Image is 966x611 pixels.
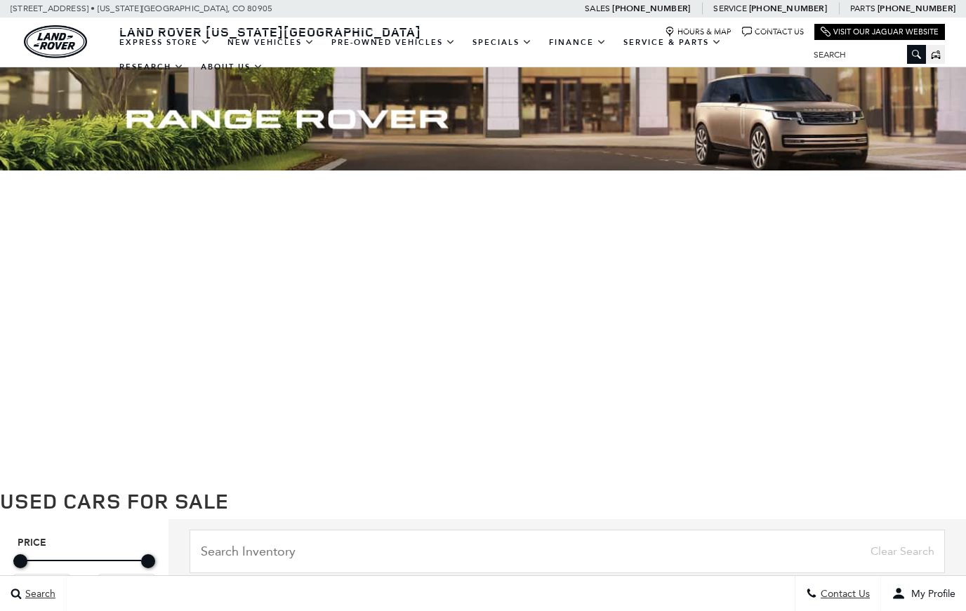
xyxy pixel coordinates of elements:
[464,30,541,55] a: Specials
[13,574,70,592] input: Minimum
[541,30,615,55] a: Finance
[665,27,732,37] a: Hours & Map
[749,3,827,14] a: [PHONE_NUMBER]
[850,4,875,13] span: Parts
[881,576,966,611] button: user-profile-menu
[24,25,87,58] a: land-rover
[111,23,430,40] a: Land Rover [US_STATE][GEOGRAPHIC_DATA]
[13,554,27,568] div: Minimum Price
[119,23,421,40] span: Land Rover [US_STATE][GEOGRAPHIC_DATA]
[821,27,939,37] a: Visit Our Jaguar Website
[713,4,746,13] span: Service
[323,30,464,55] a: Pre-Owned Vehicles
[111,55,192,79] a: Research
[18,537,151,549] h5: Price
[219,30,323,55] a: New Vehicles
[11,4,272,13] a: [STREET_ADDRESS] • [US_STATE][GEOGRAPHIC_DATA], CO 80905
[878,3,955,14] a: [PHONE_NUMBER]
[192,55,272,79] a: About Us
[817,588,870,600] span: Contact Us
[612,3,690,14] a: [PHONE_NUMBER]
[22,588,55,600] span: Search
[190,530,945,573] input: Search Inventory
[615,30,730,55] a: Service & Parts
[111,30,219,55] a: EXPRESS STORE
[585,4,610,13] span: Sales
[98,574,155,592] input: Maximum
[111,30,803,79] nav: Main Navigation
[742,27,804,37] a: Contact Us
[24,25,87,58] img: Land Rover
[803,46,926,63] input: Search
[141,554,155,568] div: Maximum Price
[906,588,955,600] span: My Profile
[13,549,155,592] div: Price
